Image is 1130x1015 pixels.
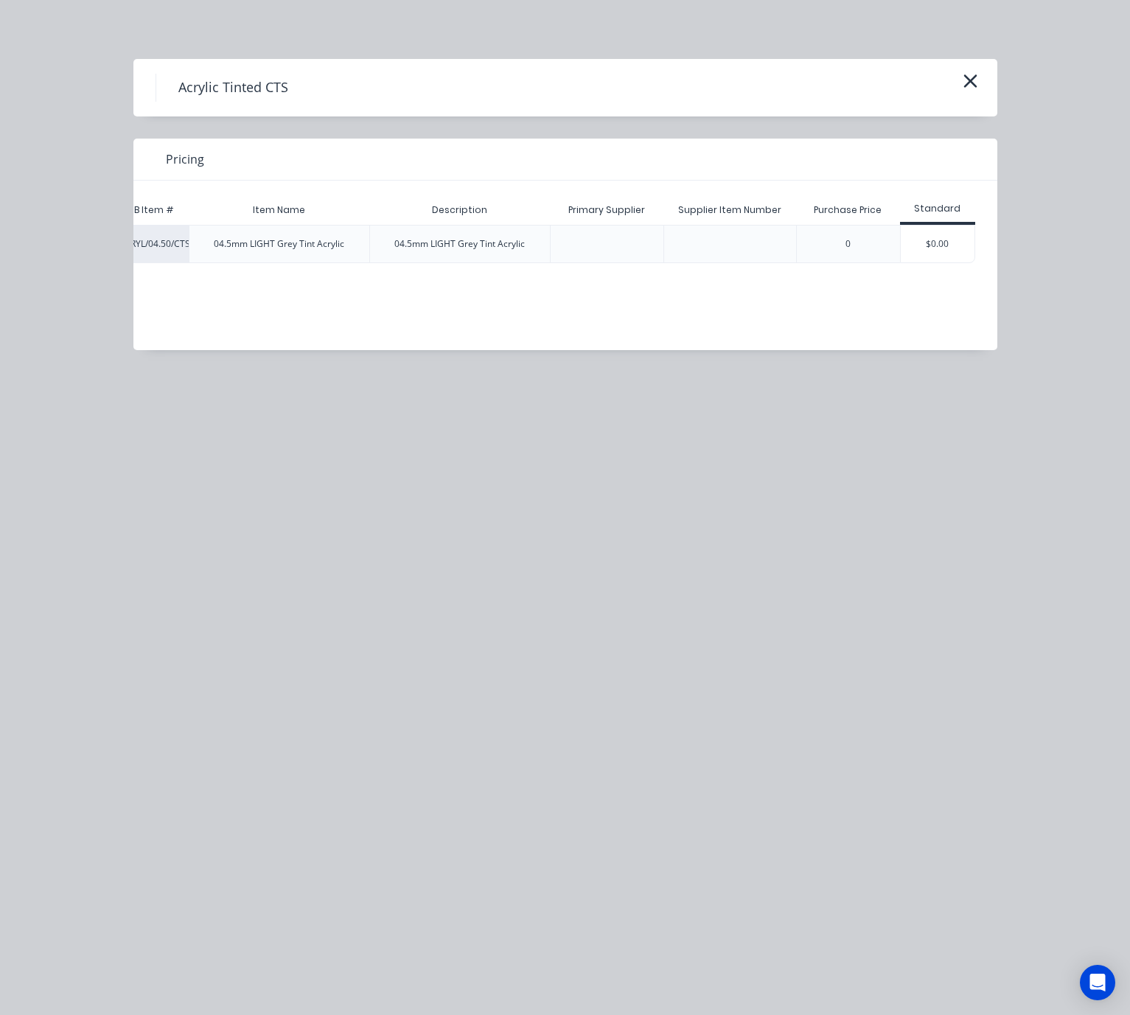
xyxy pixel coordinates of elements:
[214,237,344,251] div: 04.5mm LIGHT Grey Tint Acrylic
[100,195,189,225] div: MYOB Item #
[100,225,189,263] div: ACRY/GRYL/04.50/CTS
[156,74,310,102] h4: Acrylic Tinted CTS
[241,192,317,229] div: Item Name
[420,192,499,229] div: Description
[900,202,975,215] div: Standard
[666,192,793,229] div: Supplier Item Number
[802,192,893,229] div: Purchase Price
[166,150,204,168] span: Pricing
[557,192,657,229] div: Primary Supplier
[394,237,525,251] div: 04.5mm LIGHT Grey Tint Acrylic
[901,226,974,262] div: $0.00
[845,237,851,251] div: 0
[1080,965,1115,1000] div: Open Intercom Messenger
